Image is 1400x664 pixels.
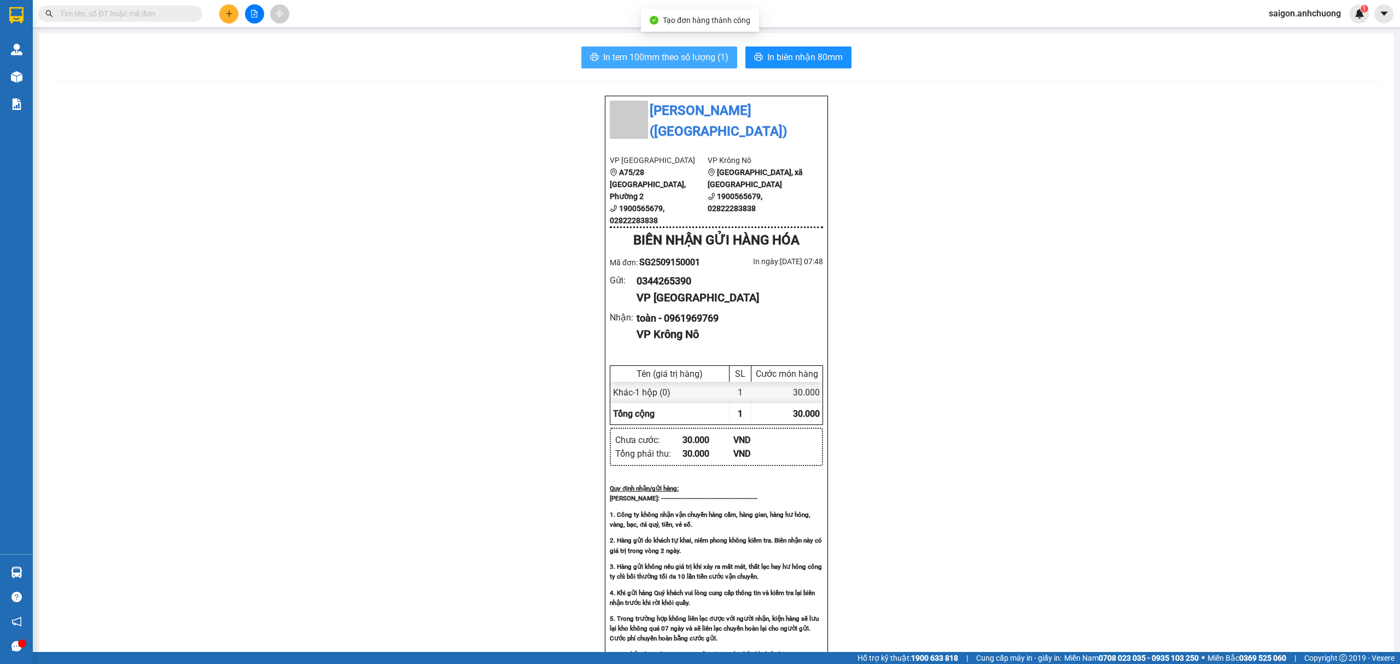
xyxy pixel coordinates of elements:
[1207,652,1286,664] span: Miền Bắc
[613,387,670,398] span: Khác - 1 hộp (0)
[708,154,806,166] li: VP Krông Nô
[610,205,617,212] span: phone
[610,511,810,528] strong: 1. Công ty không nhận vận chuyển hàng cấm, hàng gian, hàng hư hỏng, vàng, bạc, đá quý, tiền, vé số.
[1260,7,1350,20] span: saigon.anhchuong
[581,46,737,68] button: printerIn tem 100mm theo số lượng (1)
[663,16,750,25] span: Tạo đơn hàng thành công
[615,433,682,447] div: Chưa cước :
[11,616,22,627] span: notification
[1355,9,1364,19] img: icon-new-feature
[276,10,283,18] span: aim
[708,193,715,200] span: phone
[610,615,819,642] strong: 5. Trong trường hợp không liên lạc được với người nhận, kiện hàng sẽ lưu lại kho không quá 07 ngà...
[603,50,728,64] span: In tem 100mm theo số lượng (1)
[615,447,682,461] div: Tổng phải thu :
[637,289,814,306] div: VP [GEOGRAPHIC_DATA]
[650,16,658,25] span: check-circle
[1339,654,1347,662] span: copyright
[733,447,784,461] div: VND
[613,409,655,419] span: Tổng cộng
[708,168,803,189] b: [GEOGRAPHIC_DATA], xã [GEOGRAPHIC_DATA]
[610,651,816,659] strong: 6. Tin nhắn thông báo sẽ được gửi đến người nhận khi kiện hàng đến nơi.
[911,654,958,662] strong: 1900 633 818
[682,447,733,461] div: 30.000
[610,204,664,225] b: 1900565679, 02822283838
[610,168,686,201] b: A75/28 [GEOGRAPHIC_DATA], Phường 2
[11,592,22,602] span: question-circle
[11,567,22,578] img: warehouse-icon
[610,101,823,142] li: [PERSON_NAME] ([GEOGRAPHIC_DATA])
[708,168,715,176] span: environment
[610,154,708,166] li: VP [GEOGRAPHIC_DATA]
[857,652,958,664] span: Hỗ trợ kỹ thuật:
[610,255,716,269] div: Mã đơn:
[610,563,822,580] strong: 3. Hàng gửi không nêu giá trị khi xảy ra mất mát, thất lạc hay hư hỏng công ty chỉ bồi thường tối...
[1201,656,1205,660] span: ⚪️
[613,369,726,379] div: Tên (giá trị hàng)
[610,273,637,287] div: Gửi :
[11,71,22,83] img: warehouse-icon
[610,230,823,251] div: BIÊN NHẬN GỬI HÀNG HÓA
[45,10,53,18] span: search
[716,255,823,267] div: In ngày: [DATE] 07:48
[1239,654,1286,662] strong: 0369 525 060
[11,98,22,110] img: solution-icon
[1379,9,1389,19] span: caret-down
[610,589,815,607] strong: 4. Khi gửi hàng Quý khách vui lòng cung cấp thông tin và kiểm tra lại biên nhận trước khi rời khỏ...
[976,652,1061,664] span: Cung cấp máy in - giấy in:
[1374,4,1393,24] button: caret-down
[245,4,264,24] button: file-add
[745,46,851,68] button: printerIn biên nhận 80mm
[610,494,757,502] strong: [PERSON_NAME]: --------------------------------------------
[219,4,238,24] button: plus
[682,433,733,447] div: 30.000
[733,433,784,447] div: VND
[225,10,233,18] span: plus
[793,409,820,419] span: 30.000
[767,50,843,64] span: In biên nhận 80mm
[751,382,822,403] div: 30.000
[610,537,822,554] strong: 2. Hàng gửi do khách tự khai, niêm phong không kiểm tra. Biên nhận này có giá trị trong vòng 2 ngày.
[1294,652,1296,664] span: |
[637,326,814,343] div: VP Krông Nô
[732,369,748,379] div: SL
[610,311,637,324] div: Nhận :
[9,7,24,24] img: logo-vxr
[738,409,743,419] span: 1
[637,273,814,289] div: 0344265390
[610,484,823,493] div: Quy định nhận/gửi hàng :
[639,257,700,267] span: SG2509150001
[754,369,820,379] div: Cước món hàng
[966,652,968,664] span: |
[1064,652,1199,664] span: Miền Nam
[590,53,599,63] span: printer
[610,168,617,176] span: environment
[708,192,762,213] b: 1900565679, 02822283838
[11,641,22,651] span: message
[754,53,763,63] span: printer
[730,382,751,403] div: 1
[250,10,258,18] span: file-add
[1099,654,1199,662] strong: 0708 023 035 - 0935 103 250
[637,311,814,326] div: toàn - 0961969769
[1361,5,1368,13] sup: 1
[1362,5,1366,13] span: 1
[270,4,289,24] button: aim
[60,8,189,20] input: Tìm tên, số ĐT hoặc mã đơn
[11,44,22,55] img: warehouse-icon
